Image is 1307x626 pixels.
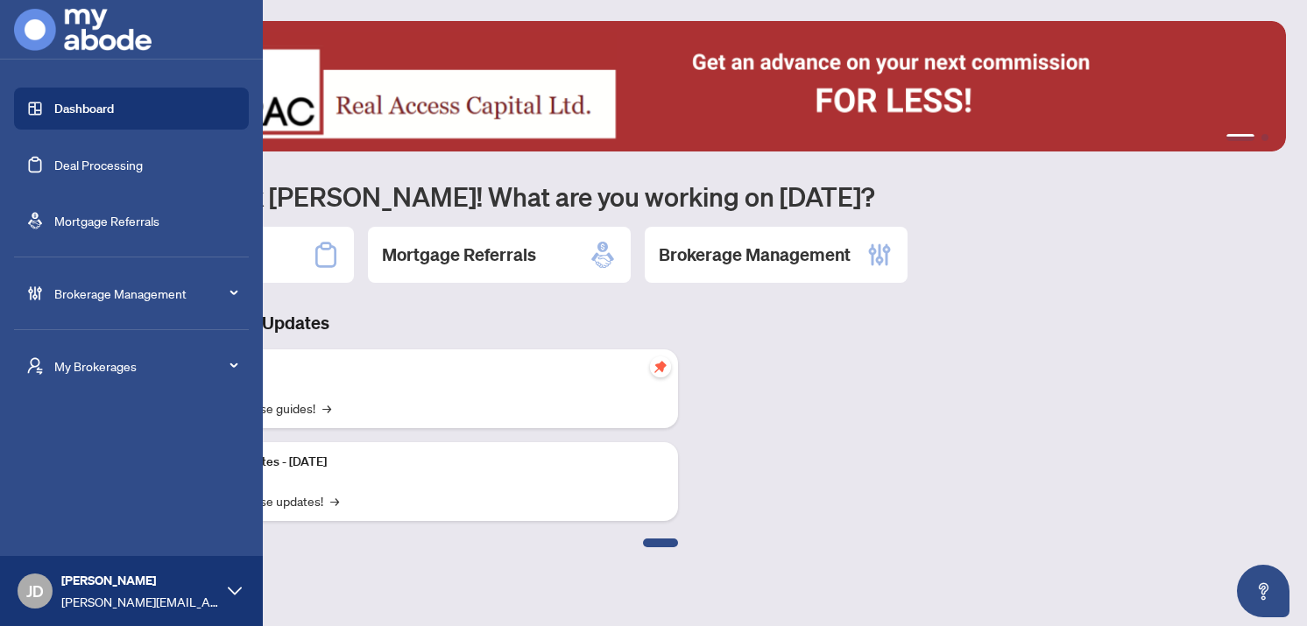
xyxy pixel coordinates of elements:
[184,360,664,379] p: Self-Help
[54,213,159,229] a: Mortgage Referrals
[184,453,664,472] p: Platform Updates - [DATE]
[54,101,114,116] a: Dashboard
[659,243,851,267] h2: Brokerage Management
[61,571,219,590] span: [PERSON_NAME]
[650,356,671,377] span: pushpin
[1237,565,1289,617] button: Open asap
[1261,134,1268,141] button: 2
[91,21,1286,151] img: Slide 0
[91,179,1286,213] h1: Welcome back [PERSON_NAME]! What are you working on [DATE]?
[14,9,152,51] img: logo
[91,311,678,335] h3: Brokerage & Industry Updates
[54,356,237,376] span: My Brokerages
[26,357,44,375] span: user-switch
[54,284,237,303] span: Brokerage Management
[54,157,143,172] a: Deal Processing
[322,398,331,418] span: →
[330,491,339,510] span: →
[61,592,219,611] span: [PERSON_NAME][EMAIL_ADDRESS][PERSON_NAME][DOMAIN_NAME]
[382,243,536,267] h2: Mortgage Referrals
[1226,134,1254,141] button: 1
[26,579,44,603] span: JD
